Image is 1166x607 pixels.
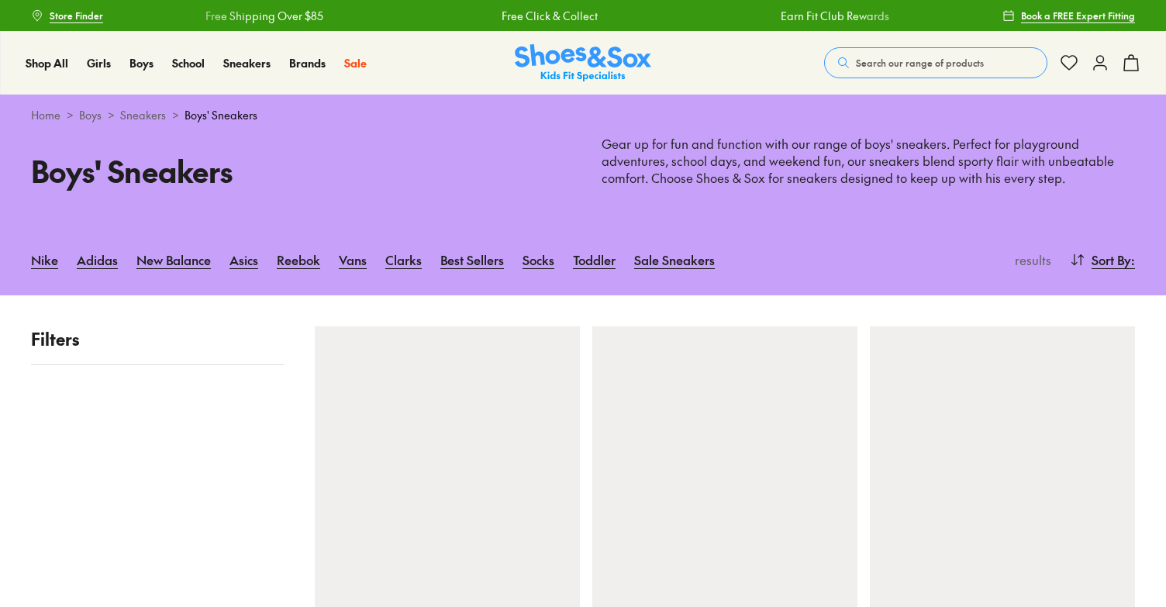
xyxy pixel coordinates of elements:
[31,2,103,29] a: Store Finder
[185,107,257,123] span: Boys' Sneakers
[79,107,102,123] a: Boys
[602,136,1135,187] p: Gear up for fun and function with our range of boys' sneakers. Perfect for playground adventures,...
[1009,250,1051,269] p: results
[289,55,326,71] a: Brands
[31,243,58,277] a: Nike
[492,8,588,24] a: Free Click & Collect
[277,243,320,277] a: Reebok
[31,149,564,193] h1: Boys' Sneakers
[31,107,60,123] a: Home
[50,9,103,22] span: Store Finder
[120,107,166,123] a: Sneakers
[1070,243,1135,277] button: Sort By:
[824,47,1047,78] button: Search our range of products
[523,243,554,277] a: Socks
[223,55,271,71] a: Sneakers
[1092,250,1131,269] span: Sort By
[31,107,1135,123] div: > > >
[385,243,422,277] a: Clarks
[440,243,504,277] a: Best Sellers
[515,44,651,82] a: Shoes & Sox
[771,8,880,24] a: Earn Fit Club Rewards
[229,243,258,277] a: Asics
[1131,250,1135,269] span: :
[136,243,211,277] a: New Balance
[634,243,715,277] a: Sale Sneakers
[77,243,118,277] a: Adidas
[573,243,616,277] a: Toddler
[344,55,367,71] a: Sale
[26,55,68,71] a: Shop All
[856,56,984,70] span: Search our range of products
[1021,9,1135,22] span: Book a FREE Expert Fitting
[31,326,284,352] p: Filters
[129,55,154,71] a: Boys
[196,8,314,24] a: Free Shipping Over $85
[339,243,367,277] a: Vans
[1002,2,1135,29] a: Book a FREE Expert Fitting
[87,55,111,71] a: Girls
[515,44,651,82] img: SNS_Logo_Responsive.svg
[172,55,205,71] a: School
